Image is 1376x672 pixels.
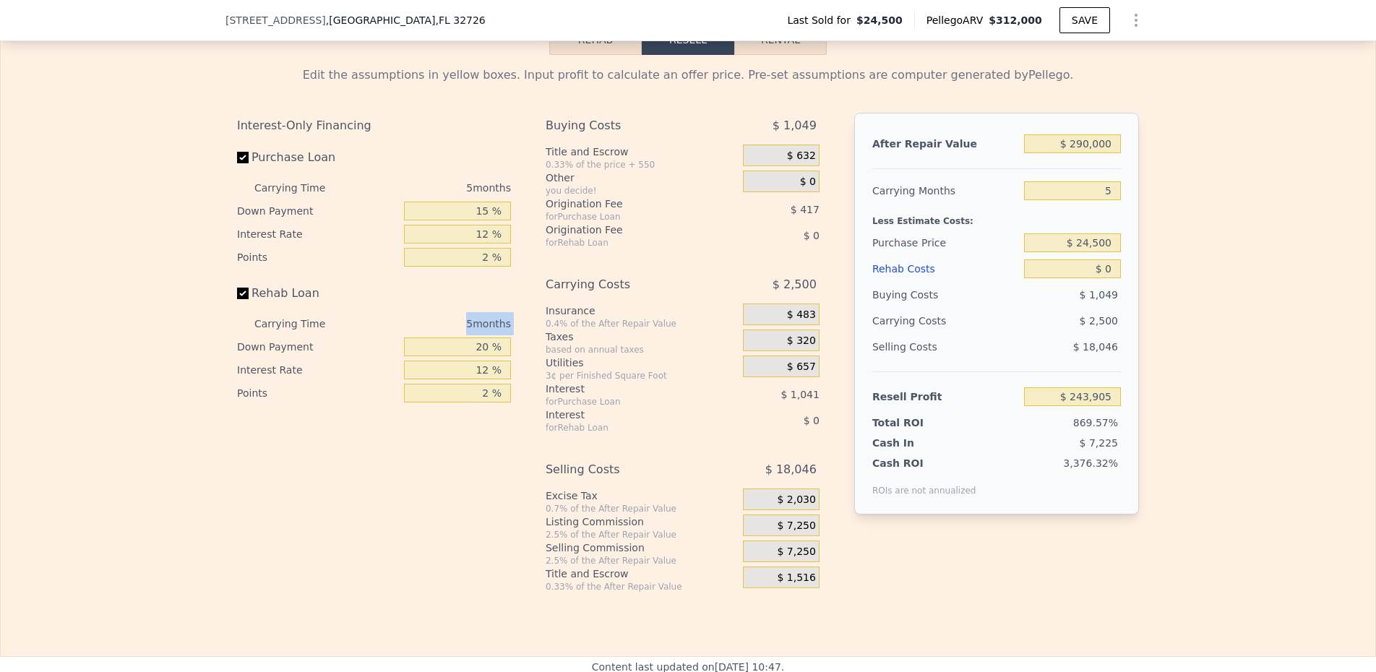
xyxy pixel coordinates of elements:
[546,396,707,408] div: for Purchase Loan
[777,520,815,533] span: $ 7,250
[237,246,398,269] div: Points
[804,230,820,241] span: $ 0
[546,408,707,422] div: Interest
[872,415,963,430] div: Total ROI
[237,66,1139,84] div: Edit the assumptions in yellow boxes. Input profit to calculate an offer price. Pre-set assumptio...
[872,308,963,334] div: Carrying Costs
[546,159,737,171] div: 0.33% of the price + 550
[926,13,989,27] span: Pellego ARV
[546,581,737,593] div: 0.33% of the After Repair Value
[1122,6,1151,35] button: Show Options
[254,176,348,199] div: Carrying Time
[1080,437,1118,449] span: $ 7,225
[1073,341,1118,353] span: $ 18,046
[546,272,707,298] div: Carrying Costs
[546,197,707,211] div: Origination Fee
[872,470,976,496] div: ROIs are not annualized
[546,488,737,503] div: Excise Tax
[546,145,737,159] div: Title and Escrow
[435,14,485,26] span: , FL 32726
[800,176,816,189] span: $ 0
[237,382,398,405] div: Points
[546,503,737,514] div: 0.7% of the After Repair Value
[326,13,486,27] span: , [GEOGRAPHIC_DATA]
[546,303,737,318] div: Insurance
[237,145,398,171] label: Purchase Loan
[1073,417,1118,428] span: 869.57%
[237,358,398,382] div: Interest Rate
[872,334,1018,360] div: Selling Costs
[237,280,398,306] label: Rehab Loan
[787,309,816,322] span: $ 483
[777,546,815,559] span: $ 7,250
[1080,289,1118,301] span: $ 1,049
[237,113,511,139] div: Interest-Only Financing
[237,288,249,299] input: Rehab Loan
[856,13,903,27] span: $24,500
[765,457,817,483] span: $ 18,046
[546,113,707,139] div: Buying Costs
[546,567,737,581] div: Title and Escrow
[546,171,737,185] div: Other
[546,329,737,344] div: Taxes
[777,494,815,507] span: $ 2,030
[1063,457,1118,469] span: 3,376.32%
[787,13,856,27] span: Last Sold for
[546,457,707,483] div: Selling Costs
[237,199,398,223] div: Down Payment
[781,389,819,400] span: $ 1,041
[237,152,249,163] input: Purchase Loan
[237,335,398,358] div: Down Payment
[773,113,817,139] span: $ 1,049
[872,230,1018,256] div: Purchase Price
[872,456,976,470] div: Cash ROI
[546,514,737,529] div: Listing Commission
[791,204,820,215] span: $ 417
[237,223,398,246] div: Interest Rate
[546,382,707,396] div: Interest
[804,415,820,426] span: $ 0
[872,436,963,450] div: Cash In
[872,204,1121,230] div: Less Estimate Costs:
[546,356,737,370] div: Utilities
[1059,7,1110,33] button: SAVE
[777,572,815,585] span: $ 1,516
[989,14,1042,26] span: $312,000
[787,150,816,163] span: $ 632
[546,540,737,555] div: Selling Commission
[872,178,1018,204] div: Carrying Months
[1080,315,1118,327] span: $ 2,500
[872,282,1018,308] div: Buying Costs
[872,131,1018,157] div: After Repair Value
[546,237,707,249] div: for Rehab Loan
[354,312,511,335] div: 5 months
[546,422,707,434] div: for Rehab Loan
[773,272,817,298] span: $ 2,500
[546,529,737,540] div: 2.5% of the After Repair Value
[546,370,737,382] div: 3¢ per Finished Square Foot
[546,555,737,567] div: 2.5% of the After Repair Value
[546,223,707,237] div: Origination Fee
[546,185,737,197] div: you decide!
[254,312,348,335] div: Carrying Time
[787,335,816,348] span: $ 320
[546,211,707,223] div: for Purchase Loan
[787,361,816,374] span: $ 657
[225,13,326,27] span: [STREET_ADDRESS]
[546,318,737,329] div: 0.4% of the After Repair Value
[354,176,511,199] div: 5 months
[546,344,737,356] div: based on annual taxes
[872,384,1018,410] div: Resell Profit
[872,256,1018,282] div: Rehab Costs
